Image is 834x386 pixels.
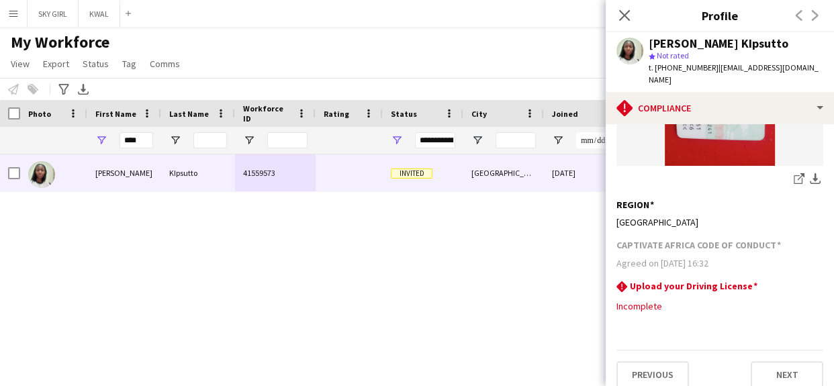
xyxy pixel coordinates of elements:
span: First Name [95,109,136,119]
input: Last Name Filter Input [193,132,227,148]
a: Status [77,55,114,73]
div: [PERSON_NAME] [87,154,161,191]
div: 41559573 [235,154,316,191]
app-action-btn: Export XLSX [75,81,91,97]
button: Open Filter Menu [243,134,255,146]
span: Rating [324,109,349,119]
a: Tag [117,55,142,73]
span: t. [PHONE_NUMBER] [649,62,719,73]
span: Last Name [169,109,209,119]
h3: Upload your Driving License [630,280,757,292]
button: Open Filter Menu [169,134,181,146]
input: Workforce ID Filter Input [267,132,308,148]
span: Tag [122,58,136,70]
a: Export [38,55,75,73]
button: Open Filter Menu [552,134,564,146]
div: KIpsutto [161,154,235,191]
span: Photo [28,109,51,119]
div: Compliance [606,92,834,124]
span: Status [391,109,417,119]
button: SKY GIRL [28,1,79,27]
span: Export [43,58,69,70]
span: Workforce ID [243,103,291,124]
span: View [11,58,30,70]
button: Open Filter Menu [471,134,483,146]
div: Incomplete [616,300,823,312]
span: Invited [391,168,432,179]
span: Comms [150,58,180,70]
h3: CAPTIVATE AFRICA CODE OF CONDUCT [616,239,781,251]
div: [GEOGRAPHIC_DATA] [616,216,823,228]
div: Agreed on [DATE] 16:32 [616,257,823,269]
a: View [5,55,35,73]
span: Joined [552,109,578,119]
button: Open Filter Menu [95,134,107,146]
span: City [471,109,487,119]
span: Status [83,58,109,70]
div: [PERSON_NAME] KIpsutto [649,38,788,50]
a: Comms [144,55,185,73]
app-action-btn: Advanced filters [56,81,72,97]
div: [GEOGRAPHIC_DATA] [463,154,544,191]
div: [DATE] [544,154,624,191]
button: KWAL [79,1,120,27]
span: My Workforce [11,32,109,52]
input: First Name Filter Input [120,132,153,148]
input: Joined Filter Input [576,132,616,148]
button: Open Filter Menu [391,134,403,146]
h3: REGION [616,199,654,211]
span: Not rated [657,50,689,60]
input: City Filter Input [496,132,536,148]
img: venessa KIpsutto [28,161,55,188]
span: | [EMAIL_ADDRESS][DOMAIN_NAME] [649,62,819,85]
h3: Profile [606,7,834,24]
